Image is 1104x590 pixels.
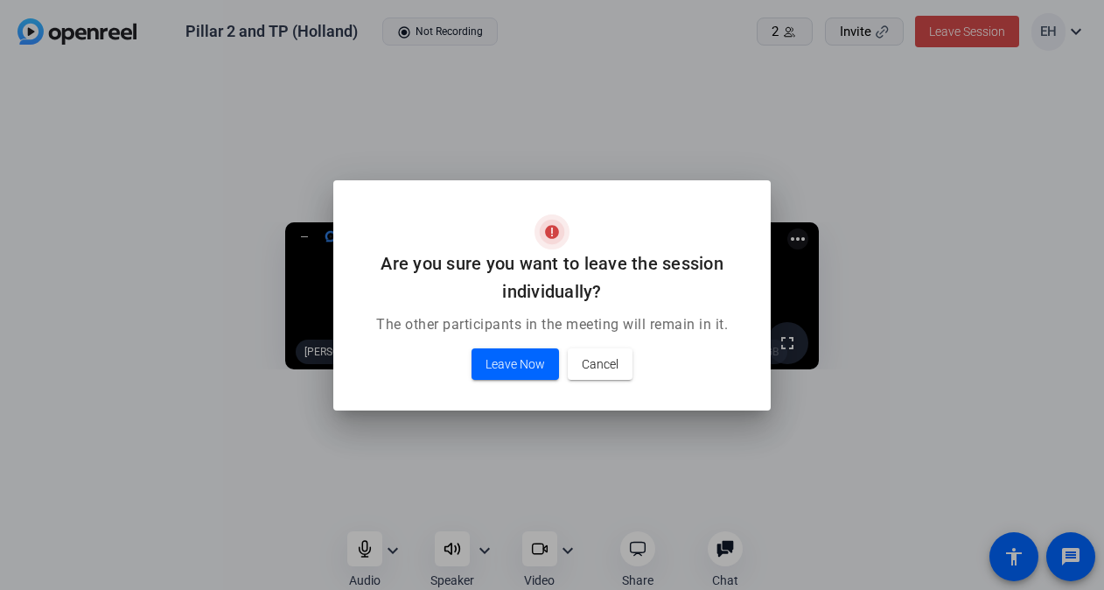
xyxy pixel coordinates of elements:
[354,249,750,306] h2: Are you sure you want to leave the session individually?
[354,314,750,335] p: The other participants in the meeting will remain in it.
[472,348,559,380] button: Leave Now
[486,354,545,375] span: Leave Now
[568,348,632,380] button: Cancel
[582,354,618,375] span: Cancel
